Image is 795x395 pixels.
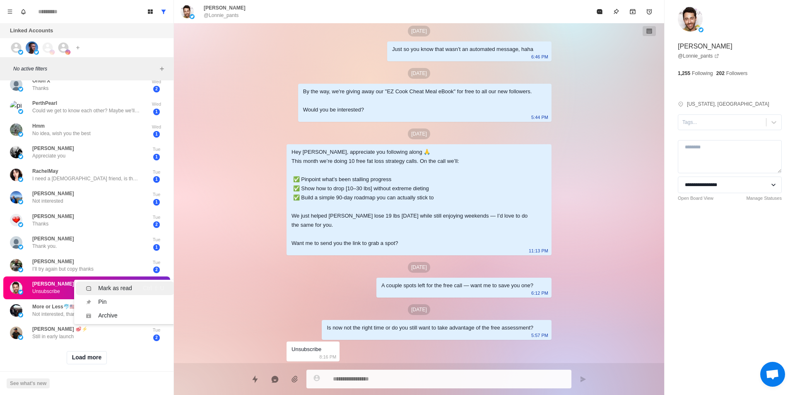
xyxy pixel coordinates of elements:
img: picture [65,50,70,55]
img: picture [18,267,23,272]
span: 1 [153,131,160,138]
button: Notifications [17,5,30,18]
p: Thanks [32,220,48,228]
img: picture [34,50,39,55]
p: [PERSON_NAME] [32,280,74,288]
img: picture [10,327,22,339]
ul: Menu [74,280,176,324]
p: I need a [DEMOGRAPHIC_DATA] friend, is that you? Reply me [32,175,140,182]
img: picture [10,191,22,204]
p: [US_STATE], [GEOGRAPHIC_DATA] [687,100,769,108]
div: Archive [98,311,118,320]
button: Board View [144,5,157,18]
span: 1 [153,154,160,160]
p: Tue [146,236,167,243]
div: Ctrl ⇧ U [143,284,164,293]
img: picture [10,124,22,136]
img: picture [18,290,23,295]
button: Mark as read [591,3,608,20]
p: @Lonnie_pants [204,12,238,19]
div: Open chat [760,362,785,387]
p: Not interested [32,197,63,205]
p: Unsubscribe [32,288,60,295]
img: picture [10,146,22,158]
img: picture [18,245,23,250]
img: picture [181,5,194,18]
img: picture [18,222,23,227]
button: Add filters [157,64,167,74]
img: picture [18,177,23,182]
button: Menu [3,5,17,18]
span: 1 [153,244,160,251]
img: picture [18,109,23,114]
p: Wed [146,101,167,108]
p: Tue [146,259,167,266]
img: picture [26,41,38,54]
p: Followers [726,70,747,77]
p: Could we get to know each other? Maybe we'll get along very well. [32,107,140,114]
p: No active filters [13,65,157,73]
p: [PERSON_NAME] [32,213,74,220]
p: PerthPearl [32,99,57,107]
span: 1 [153,199,160,206]
p: 1,255 [678,70,690,77]
img: picture [50,50,55,55]
button: Archive [624,3,641,20]
p: Still in early launch [32,333,74,340]
p: Following [692,70,713,77]
div: By the way, we're giving away our "EZ Cook Cheat Meal eBook" for free to all our new followers. W... [303,87,533,114]
img: picture [10,236,22,249]
img: picture [699,27,703,32]
p: Thanks [32,85,48,92]
img: picture [10,169,22,181]
div: A couple spots left for the free call — want me to save you one? [381,281,533,290]
img: picture [18,199,23,204]
span: 2 [153,86,160,92]
p: Tue [146,214,167,221]
p: Tue [146,169,167,176]
div: Unsubscribe [291,345,321,354]
p: 11:13 PM [529,246,548,255]
button: Load more [67,351,107,364]
p: Orion X [32,77,50,85]
p: Hmm [32,122,45,130]
img: picture [18,132,23,137]
p: 5:57 PM [531,331,548,340]
p: Appreciate you [32,152,65,160]
button: Send message [575,371,591,388]
p: Tue [146,191,167,198]
div: Hey [PERSON_NAME], appreciate you following along 🙏 This month we’re doing 10 free fat loss strat... [291,148,533,248]
button: Show all conversations [157,5,170,18]
span: 1 [153,109,160,115]
div: Ctrl ⇧ P [143,298,164,306]
button: Pin [608,3,624,20]
button: Reply with AI [267,371,283,388]
p: 5:44 PM [531,113,548,122]
p: 202 [716,70,725,77]
button: Add reminder [641,3,658,20]
button: Add account [73,43,83,53]
a: Manage Statuses [746,195,782,202]
p: [PERSON_NAME] [32,258,74,265]
img: picture [18,87,23,92]
p: Linked Accounts [10,27,53,35]
button: Add media [287,371,303,388]
p: [DATE] [408,262,430,273]
p: [PERSON_NAME] 🥩⚡️ [32,325,88,333]
p: More or Less🐬🇺🇸 [32,303,76,310]
div: Just so you know that wasn’t an automated message, haha [392,45,533,54]
p: Thank you. [32,242,57,250]
p: Wed [146,78,167,85]
img: picture [10,78,22,91]
span: 1 [153,176,160,183]
img: picture [10,214,22,226]
p: No idea, wish you the best [32,130,91,137]
img: picture [18,50,23,55]
div: Is now not the right time or do you still want to take advantage of the free assessment? [327,323,533,332]
div: Pin [98,298,106,306]
button: Quick replies [247,371,263,388]
p: [DATE] [408,128,430,139]
div: Mark as read [98,284,132,293]
span: 2 [153,334,160,341]
img: picture [10,101,22,113]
